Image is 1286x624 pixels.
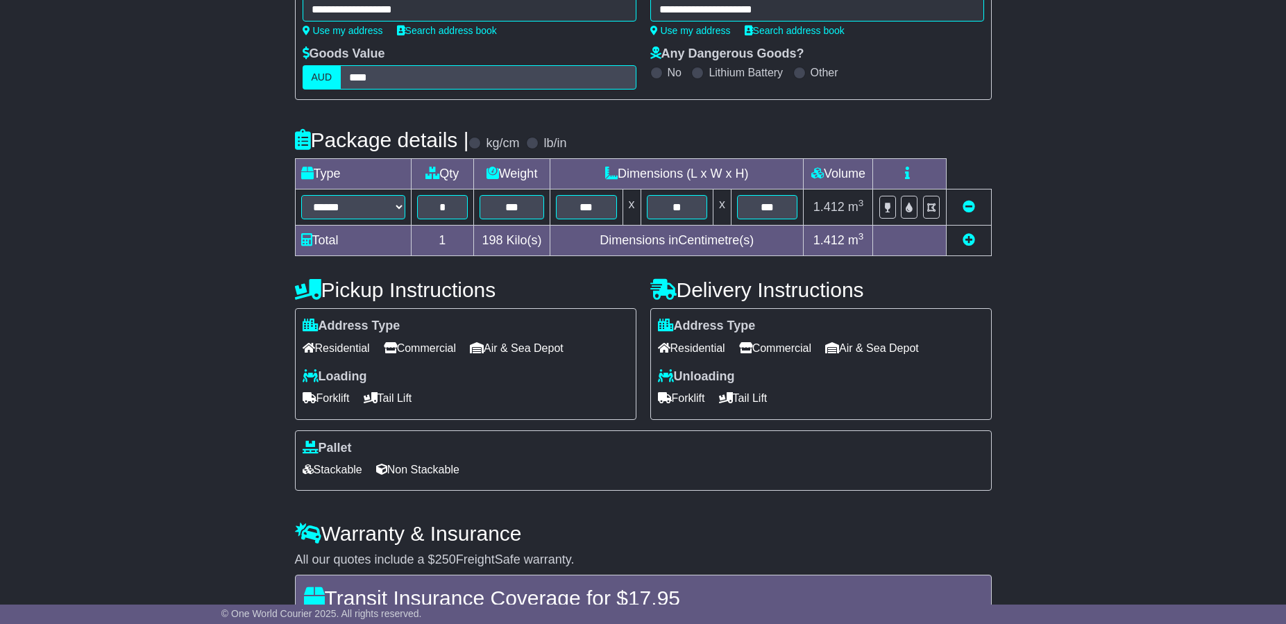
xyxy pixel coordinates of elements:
td: Type [295,159,411,189]
td: 1 [411,226,474,256]
h4: Delivery Instructions [650,278,992,301]
span: 198 [482,233,503,247]
span: m [848,233,864,247]
a: Search address book [745,25,845,36]
td: Kilo(s) [474,226,550,256]
span: Tail Lift [364,387,412,409]
span: m [848,200,864,214]
h4: Package details | [295,128,469,151]
span: Tail Lift [719,387,768,409]
label: No [668,66,682,79]
label: Unloading [658,369,735,385]
td: x [713,189,731,226]
h4: Transit Insurance Coverage for $ [304,587,983,609]
label: Pallet [303,441,352,456]
span: Forklift [658,387,705,409]
label: Goods Value [303,47,385,62]
sup: 3 [858,198,864,208]
a: Search address book [397,25,497,36]
a: Use my address [303,25,383,36]
label: kg/cm [486,136,519,151]
td: Weight [474,159,550,189]
td: Qty [411,159,474,189]
span: © One World Courier 2025. All rights reserved. [221,608,422,619]
a: Use my address [650,25,731,36]
td: Total [295,226,411,256]
label: Other [811,66,838,79]
span: Stackable [303,459,362,480]
span: 17.95 [628,587,680,609]
label: Loading [303,369,367,385]
a: Add new item [963,233,975,247]
span: 1.412 [813,200,845,214]
h4: Warranty & Insurance [295,522,992,545]
td: Volume [804,159,873,189]
td: Dimensions in Centimetre(s) [550,226,804,256]
span: Commercial [384,337,456,359]
label: Lithium Battery [709,66,783,79]
label: Any Dangerous Goods? [650,47,804,62]
span: Air & Sea Depot [825,337,919,359]
span: Non Stackable [376,459,459,480]
span: Residential [303,337,370,359]
span: Residential [658,337,725,359]
sup: 3 [858,231,864,242]
span: 250 [435,553,456,566]
span: 1.412 [813,233,845,247]
span: Forklift [303,387,350,409]
label: Address Type [303,319,400,334]
td: x [623,189,641,226]
span: Air & Sea Depot [470,337,564,359]
td: Dimensions (L x W x H) [550,159,804,189]
span: Commercial [739,337,811,359]
a: Remove this item [963,200,975,214]
label: AUD [303,65,341,90]
label: Address Type [658,319,756,334]
label: lb/in [543,136,566,151]
div: All our quotes include a $ FreightSafe warranty. [295,553,992,568]
h4: Pickup Instructions [295,278,636,301]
